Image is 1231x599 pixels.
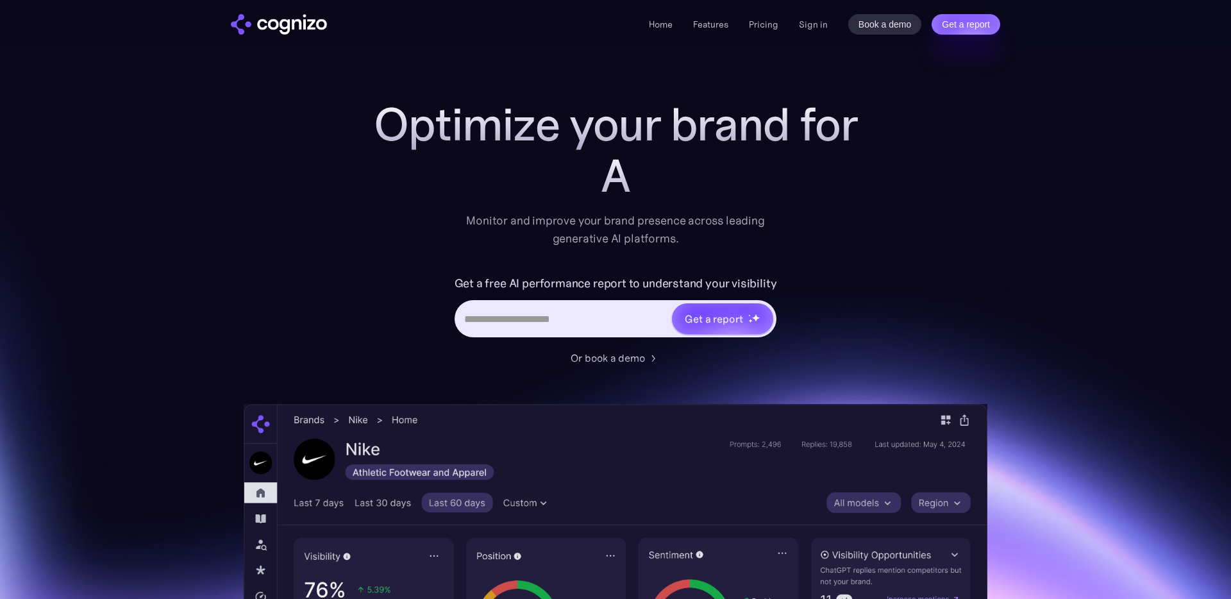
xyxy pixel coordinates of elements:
[671,302,775,335] a: Get a reportstarstarstar
[751,314,760,322] img: star
[693,19,728,30] a: Features
[458,212,773,248] div: Monitor and improve your brand presence across leading generative AI platforms.
[231,14,327,35] a: home
[848,14,922,35] a: Book a demo
[685,311,742,326] div: Get a report
[455,273,777,344] form: Hero URL Input Form
[571,350,660,366] a: Or book a demo
[748,319,753,323] img: star
[231,14,327,35] img: cognizo logo
[649,19,673,30] a: Home
[359,150,872,201] div: A
[749,19,778,30] a: Pricing
[748,314,750,316] img: star
[799,17,828,32] a: Sign in
[571,350,645,366] div: Or book a demo
[455,273,777,294] label: Get a free AI performance report to understand your visibility
[359,99,872,150] h1: Optimize your brand for
[932,14,1000,35] a: Get a report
